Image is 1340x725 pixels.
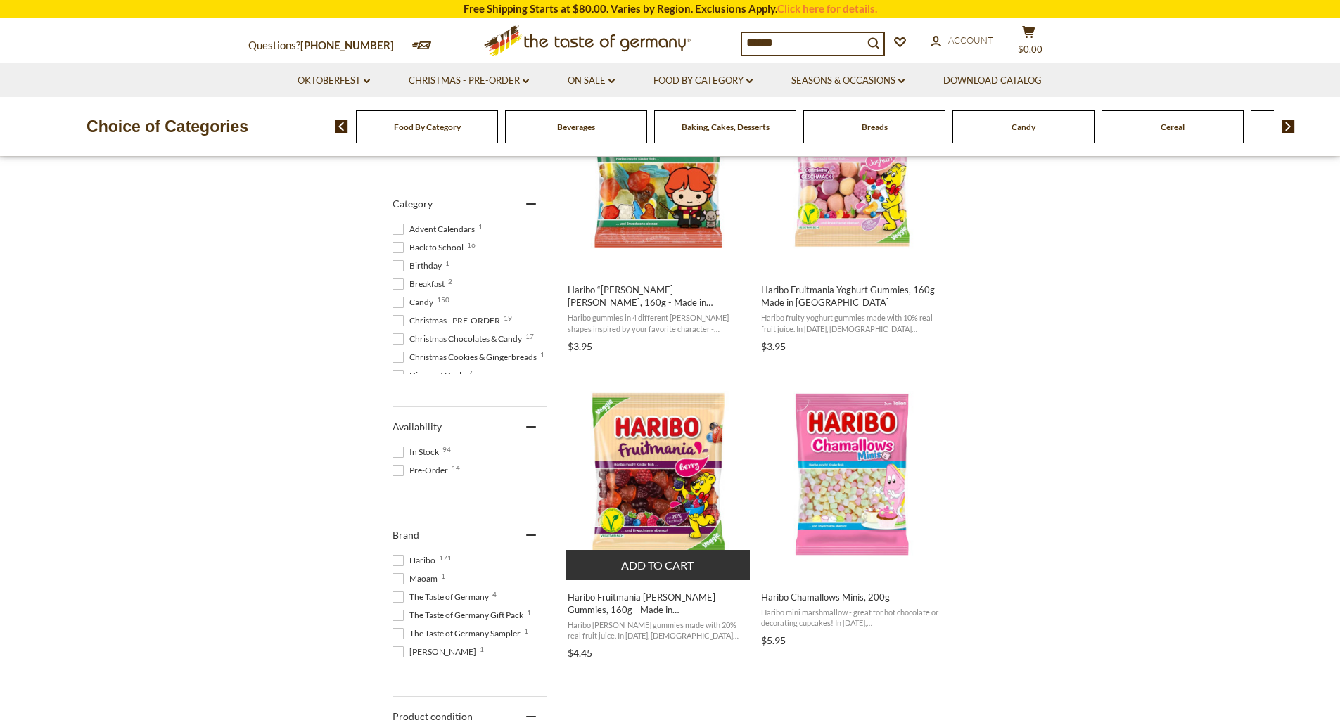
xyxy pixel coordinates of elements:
a: Candy [1012,122,1035,132]
a: Haribo Fruitmania Yoghurt Gummies, 160g - Made in Germany [759,62,945,357]
span: 1 [441,572,445,579]
span: 2 [448,278,452,285]
a: Haribo Fruitmania Berry Gummies, 160g - Made in Germany [566,369,752,665]
span: Availability [393,421,442,432]
a: Baking, Cakes, Desserts [682,122,770,132]
span: Brand [393,529,419,541]
a: Cereal [1161,122,1185,132]
a: Download Catalog [943,73,1042,89]
span: The Taste of Germany Sampler [393,627,525,640]
a: Oktoberfest [298,73,370,89]
span: 4 [492,591,497,598]
span: Haribo “[PERSON_NAME] - [PERSON_NAME], 160g - Made in [GEOGRAPHIC_DATA] [568,283,750,309]
span: 150 [437,296,449,303]
span: $4.45 [568,647,592,659]
span: Back to School [393,241,468,254]
span: 16 [467,241,476,248]
a: Haribo Chamallows Minis, 200g [759,369,945,652]
a: Christmas - PRE-ORDER [409,73,529,89]
span: Haribo Fruitmania Yoghurt Gummies, 160g - Made in [GEOGRAPHIC_DATA] [761,283,943,309]
span: Category [393,198,433,210]
span: Haribo [393,554,440,567]
span: Account [948,34,993,46]
span: Product condition [393,710,473,722]
span: 1 [524,627,528,634]
img: Haribo Fruitmania Berry [566,381,752,567]
p: Questions? [248,37,404,55]
button: $0.00 [1008,25,1050,60]
span: $5.95 [761,634,786,646]
img: Haribo Chamallows Minis [759,381,945,567]
img: previous arrow [335,120,348,133]
span: $3.95 [761,340,786,352]
span: Birthday [393,259,446,272]
span: 1 [527,609,531,616]
span: The Taste of Germany Gift Pack [393,609,528,622]
span: $3.95 [568,340,592,352]
span: In Stock [393,446,443,458]
span: Pre-Order [393,464,452,477]
a: Food By Category [653,73,753,89]
span: Haribo fruity yoghurt gummies made with 10% real fruit juice. In [DATE], [DEMOGRAPHIC_DATA] [DEMO... [761,312,943,334]
span: Haribo Fruitmania [PERSON_NAME] Gummies, 160g - Made in [GEOGRAPHIC_DATA] [568,591,750,616]
a: Account [931,33,993,49]
span: Breakfast [393,278,449,290]
span: 17 [525,333,534,340]
a: Seasons & Occasions [791,73,905,89]
a: Click here for details. [777,2,877,15]
span: Haribo gummies in 4 different [PERSON_NAME] shapes inspired by your favorite character - [PERSON_... [568,312,750,334]
img: Haribo Fruitmania Yoghurt [759,75,945,261]
span: Haribo mini marshmallow - great for hot chocolate or decorating cupcakes! In [DATE], [DEMOGRAPHIC... [761,607,943,629]
span: Haribo Chamallows Minis, 200g [761,591,943,603]
img: next arrow [1282,120,1295,133]
span: Haribo [PERSON_NAME] gummies made with 20% real fruit juice. In [DATE], [DEMOGRAPHIC_DATA] [DEMOG... [568,620,750,641]
span: 19 [504,314,512,321]
span: Christmas Chocolates & Candy [393,333,526,345]
span: The Taste of Germany [393,591,493,603]
a: Breads [862,122,888,132]
a: Haribo “Harry Potter - Ron” Gummies, 160g - Made in Germany [566,62,752,357]
span: 14 [452,464,460,471]
span: 94 [442,446,451,453]
a: Beverages [557,122,595,132]
span: Maoam [393,572,442,585]
span: Candy [393,296,438,309]
span: 1 [478,223,483,230]
a: [PHONE_NUMBER] [300,39,394,51]
span: Christmas - PRE-ORDER [393,314,504,327]
span: Discount Deals [393,369,469,382]
span: 1 [480,646,484,653]
span: $0.00 [1018,44,1042,55]
span: Advent Calendars [393,223,479,236]
img: Haribo Harry Potter - Ron [566,75,752,261]
span: [PERSON_NAME] [393,646,480,658]
a: Food By Category [394,122,461,132]
span: 1 [445,259,449,267]
a: On Sale [568,73,615,89]
span: 171 [439,554,452,561]
span: 1 [540,351,544,358]
span: Christmas Cookies & Gingerbreads [393,351,541,364]
span: 7 [468,369,473,376]
button: Add to cart [566,550,751,580]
